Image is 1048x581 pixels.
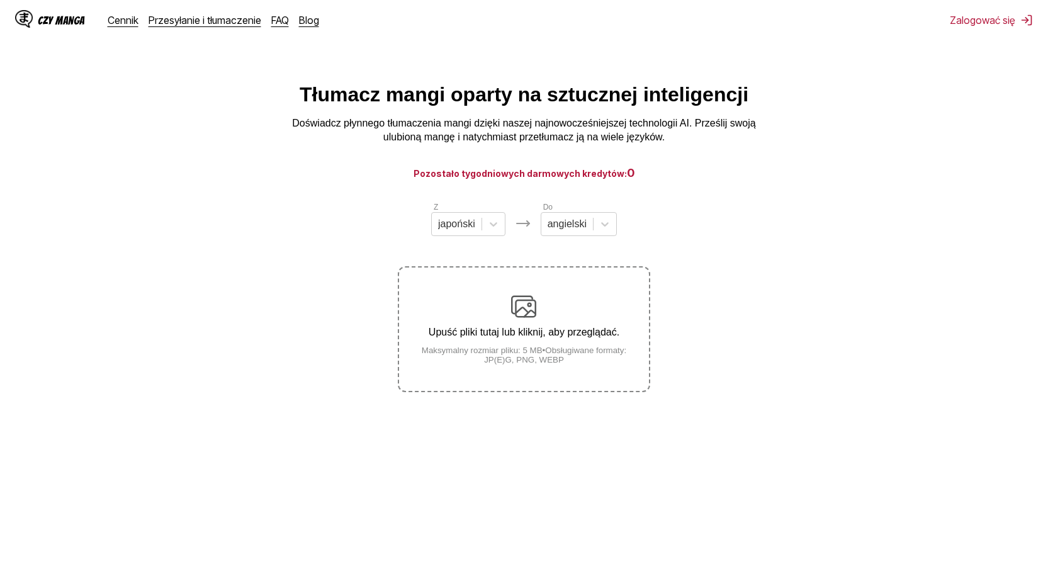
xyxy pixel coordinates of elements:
font: • [543,346,546,355]
a: FAQ [271,14,289,26]
a: Logo IsMangaCzy Manga [15,10,108,30]
font: Pozostało tygodniowych darmowych kredytów: [414,168,627,179]
img: Ikona języków [516,216,531,231]
a: Przesyłanie i tłumaczenie [149,14,261,26]
font: Upuść pliki tutaj lub kliknij, aby przeglądać. [429,327,619,337]
img: Logo IsManga [15,10,33,28]
font: Doświadcz płynnego tłumaczenia mangi dzięki naszej najnowocześniejszej technologii AI. Prześlij s... [292,118,755,142]
font: Z [434,203,438,212]
a: Blog [299,14,319,26]
font: Zalogować się [950,14,1015,26]
font: Obsługiwane formaty: JP(E)G, PNG, WEBP [484,346,626,364]
button: Zalogować się [950,14,1033,26]
img: Wyloguj się [1020,14,1033,26]
font: Do [543,203,553,212]
font: Tłumacz mangi oparty na sztucznej inteligencji [300,83,748,106]
font: 0 [627,166,635,179]
a: Cennik [108,14,138,26]
font: Maksymalny rozmiar pliku: 5 MB [422,346,543,355]
font: Czy Manga [38,14,85,26]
